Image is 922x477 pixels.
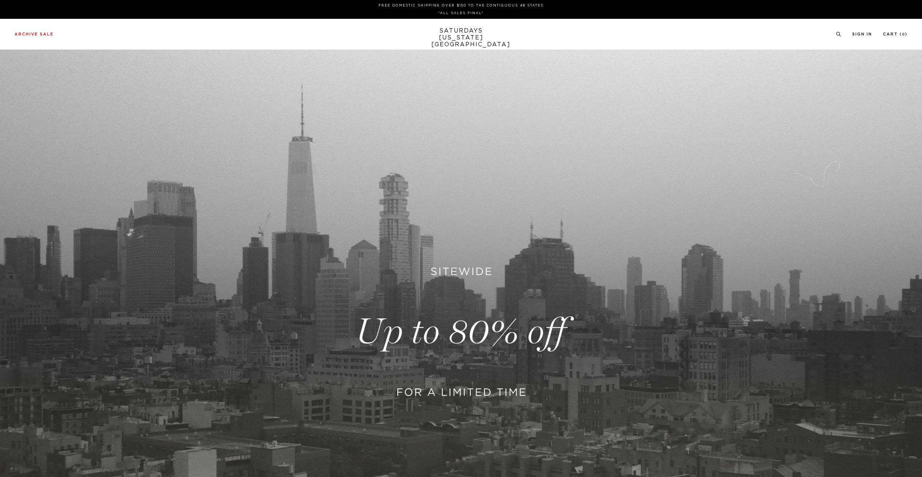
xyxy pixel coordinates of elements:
small: 0 [902,33,905,36]
a: Cart (0) [883,32,908,36]
p: *ALL SALES FINAL* [17,10,905,16]
p: FREE DOMESTIC SHIPPING OVER $150 TO THE CONTIGUOUS 48 STATES [17,3,905,8]
a: Sign In [852,32,872,36]
a: SATURDAYS[US_STATE][GEOGRAPHIC_DATA] [431,28,491,48]
a: Archive Sale [14,32,54,36]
